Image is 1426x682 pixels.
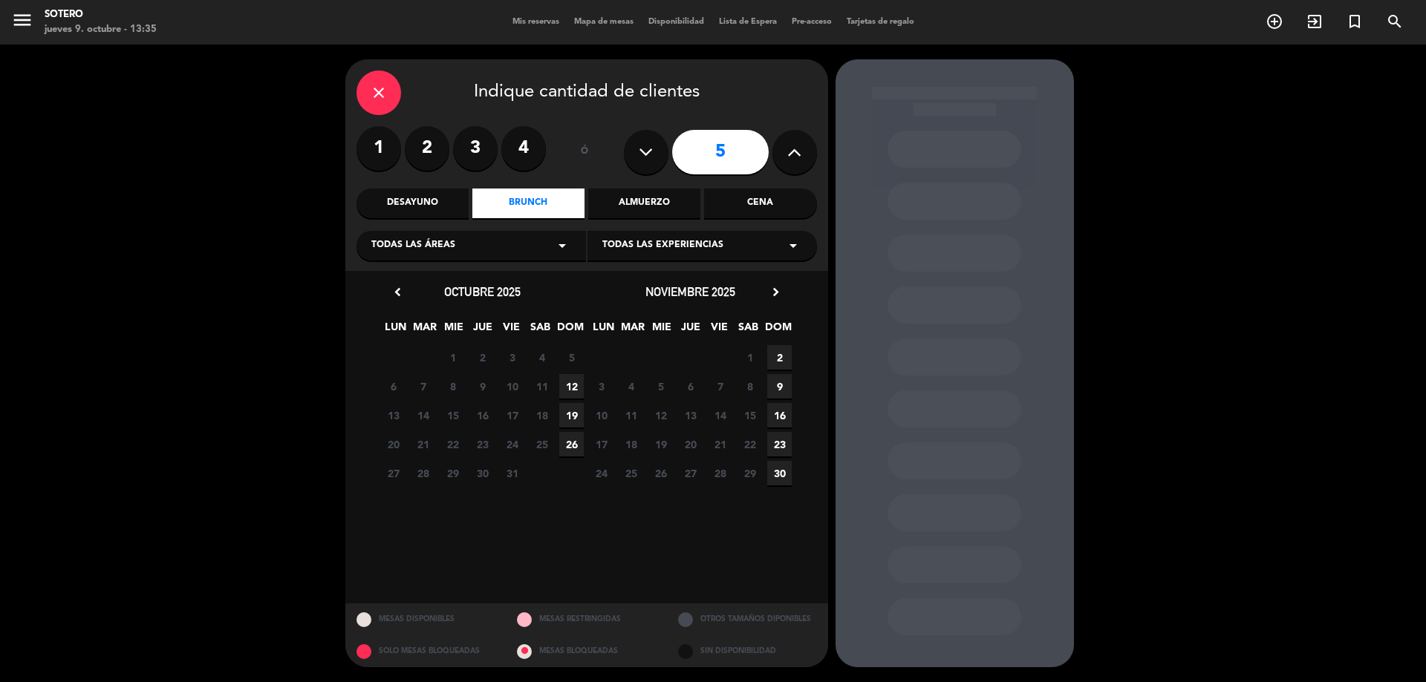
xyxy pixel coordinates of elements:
[767,403,792,427] span: 16
[441,318,466,343] span: MIE
[645,284,735,299] span: noviembre 2025
[501,126,546,171] label: 4
[738,403,762,427] span: 15
[712,18,784,26] span: Lista de Espera
[440,345,465,370] span: 1
[648,374,673,399] span: 5
[619,461,643,485] span: 25
[678,318,703,343] span: JUE
[1346,13,1364,30] i: turned_in_not
[767,461,792,485] span: 30
[707,318,732,343] span: VIE
[678,374,703,399] span: 6
[567,18,641,26] span: Mapa de mesas
[440,403,465,427] span: 15
[1386,13,1404,30] i: search
[411,403,435,427] span: 14
[440,432,465,456] span: 22
[371,238,455,253] span: Todas las áreas
[500,461,524,485] span: 31
[381,374,406,399] span: 6
[559,403,584,427] span: 19
[45,7,157,22] div: Sotero
[620,318,645,343] span: MAR
[784,237,802,255] i: arrow_drop_down
[767,374,792,399] span: 9
[356,71,817,115] div: Indique cantidad de clientes
[708,403,732,427] span: 14
[678,461,703,485] span: 27
[736,318,761,343] span: SAB
[708,432,732,456] span: 21
[530,403,554,427] span: 18
[472,188,585,218] div: Brunch
[470,374,495,399] span: 9
[738,432,762,456] span: 22
[411,374,435,399] span: 7
[411,432,435,456] span: 21
[641,18,712,26] span: Disponibilidad
[553,237,571,255] i: arrow_drop_down
[602,238,723,253] span: Todas las experiencias
[667,635,828,667] div: SIN DISPONIBILIDAD
[370,84,388,102] i: close
[784,18,839,26] span: Pre-acceso
[738,461,762,485] span: 29
[506,603,667,635] div: MESAS RESTRINGIDAS
[500,374,524,399] span: 10
[765,318,789,343] span: DOM
[345,635,507,667] div: SOLO MESAS BLOQUEADAS
[648,432,673,456] span: 19
[1266,13,1283,30] i: add_circle_outline
[470,403,495,427] span: 16
[619,432,643,456] span: 18
[530,432,554,456] span: 25
[440,461,465,485] span: 29
[470,432,495,456] span: 23
[619,374,643,399] span: 4
[619,403,643,427] span: 11
[768,284,784,300] i: chevron_right
[11,9,33,31] i: menu
[767,345,792,370] span: 2
[45,22,157,37] div: jueves 9. octubre - 13:35
[411,461,435,485] span: 28
[678,403,703,427] span: 13
[767,432,792,456] span: 23
[11,9,33,36] button: menu
[559,374,584,399] span: 12
[381,461,406,485] span: 27
[530,374,554,399] span: 11
[559,345,584,370] span: 5
[649,318,674,343] span: MIE
[589,403,613,427] span: 10
[383,318,408,343] span: LUN
[381,403,406,427] span: 13
[506,635,667,667] div: MESAS BLOQUEADAS
[440,374,465,399] span: 8
[356,188,469,218] div: Desayuno
[648,403,673,427] span: 12
[405,126,449,171] label: 2
[505,18,567,26] span: Mis reservas
[530,345,554,370] span: 4
[381,432,406,456] span: 20
[500,403,524,427] span: 17
[528,318,553,343] span: SAB
[589,374,613,399] span: 3
[708,374,732,399] span: 7
[559,432,584,456] span: 26
[470,345,495,370] span: 2
[500,432,524,456] span: 24
[589,432,613,456] span: 17
[738,345,762,370] span: 1
[591,318,616,343] span: LUN
[708,461,732,485] span: 28
[648,461,673,485] span: 26
[499,318,524,343] span: VIE
[1306,13,1324,30] i: exit_to_app
[678,432,703,456] span: 20
[390,284,406,300] i: chevron_left
[470,461,495,485] span: 30
[500,345,524,370] span: 3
